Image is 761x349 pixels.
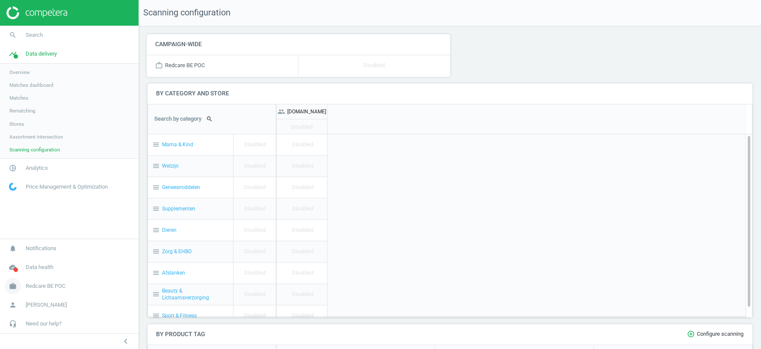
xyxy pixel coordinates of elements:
[152,226,160,234] i: menu
[115,336,136,347] button: chevron_left
[26,183,108,191] span: Price Management & Optimization
[290,177,313,198] p: Disabled
[26,31,43,39] span: Search
[9,121,24,127] span: Stores
[26,245,56,252] span: Notifications
[5,316,21,332] i: headset_mic
[5,297,21,313] i: person
[5,160,21,176] i: pie_chart_outlined
[152,290,160,298] i: menu
[5,240,21,257] i: notifications
[9,95,28,101] span: Matches
[152,269,160,277] i: menu
[244,241,265,262] p: Disabled
[148,198,233,219] div: Supplementen
[5,27,21,43] i: search
[363,55,385,76] p: Disabled
[152,183,160,191] i: menu
[9,107,35,114] span: Rematching
[290,305,313,326] p: Disabled
[9,183,17,191] img: wGWNvw8QSZomAAAAABJRU5ErkJggg==
[155,62,165,69] i: work_outline
[26,50,57,58] span: Data delivery
[277,108,285,115] i: people
[26,263,53,271] span: Data health
[291,119,313,134] p: Disabled
[9,133,63,140] span: Assortment intersection
[290,263,313,284] p: Disabled
[121,336,131,346] i: chevron_left
[244,220,265,241] p: Disabled
[6,6,67,19] img: ajHJNr6hYgQAAAAASUVORK5CYII=
[26,282,65,290] span: Redcare BE POC
[152,312,160,319] i: menu
[139,7,230,19] span: Scanning configuration
[147,34,450,54] h4: Campaign-wide
[152,205,160,213] i: menu
[290,134,313,155] p: Disabled
[26,320,62,328] span: Need our help?
[244,305,265,326] p: Disabled
[244,284,265,305] p: Disabled
[152,141,160,148] i: menu
[287,108,326,115] p: [DOMAIN_NAME]
[148,156,233,177] div: Welzijn
[290,241,313,262] p: Disabled
[290,198,313,219] p: Disabled
[244,198,265,219] p: Disabled
[9,69,30,76] span: Overview
[244,177,265,198] p: Disabled
[290,156,313,177] p: Disabled
[148,104,276,134] div: Search by category
[148,177,233,198] div: Geneesmiddelen
[148,134,233,155] div: Mama & Kind
[244,263,265,284] p: Disabled
[201,112,218,126] button: search
[26,301,67,309] span: [PERSON_NAME]
[26,164,48,172] span: Analytics
[290,284,313,305] p: Disabled
[147,83,752,104] h4: By category and store
[244,156,265,177] p: Disabled
[9,82,53,89] span: Matches dashboard
[147,324,214,344] h4: By product tag
[148,284,233,305] div: Beauty & Lichaamsverzorging
[244,134,265,155] p: Disabled
[148,305,233,326] div: Sport & Fitness
[5,46,21,62] i: timeline
[148,241,233,262] div: Zorg & EHBO
[290,220,313,241] p: Disabled
[687,330,697,338] i: add_circle_outline
[5,278,21,294] i: work
[152,162,160,170] i: menu
[147,55,298,76] div: Redcare BE POC
[152,248,160,255] i: menu
[5,259,21,275] i: cloud_done
[148,263,233,284] div: Afslanken
[9,146,60,153] span: Scanning configuration
[674,324,752,344] button: add_circle_outlineConfigure scanning
[148,220,233,241] div: Dieren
